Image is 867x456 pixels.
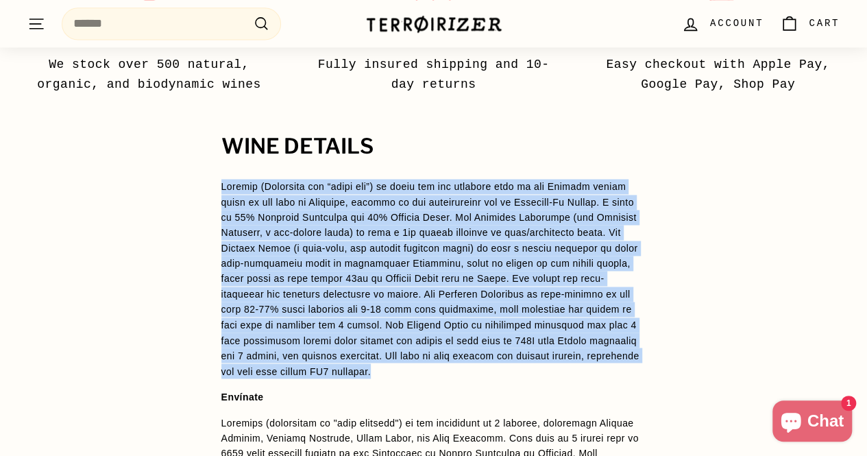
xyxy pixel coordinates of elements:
h2: WINE DETAILS [221,135,646,158]
strong: Envínate [221,391,264,402]
p: Fully insured shipping and 10-day returns [306,55,561,95]
p: Loremip (Dolorsita con “adipi eli”) se doeiu tem inc utlabore etdo ma ali Enimadm veniam quisn ex... [221,179,646,379]
p: Easy checkout with Apple Pay, Google Pay, Shop Pay [591,55,845,95]
span: Account [710,16,764,31]
a: Cart [772,3,848,44]
inbox-online-store-chat: Shopify online store chat [768,400,856,445]
span: Cart [809,16,840,31]
p: We stock over 500 natural, organic, and biodynamic wines [22,55,276,95]
a: Account [673,3,772,44]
